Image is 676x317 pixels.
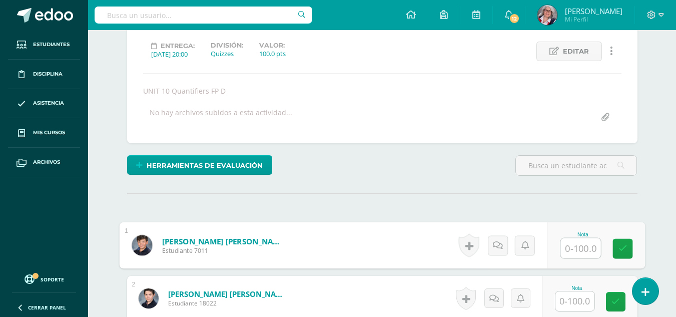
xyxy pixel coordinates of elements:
[33,129,65,137] span: Mis cursos
[147,156,263,175] span: Herramientas de evaluación
[259,42,286,49] label: Valor:
[33,70,63,78] span: Disciplina
[127,155,272,175] a: Herramientas de evaluación
[211,42,243,49] label: División:
[555,291,594,311] input: 0-100.0
[168,299,288,307] span: Estudiante 18022
[259,49,286,58] div: 100.0 pts
[516,156,636,175] input: Busca un estudiante aquí...
[565,6,622,16] span: [PERSON_NAME]
[139,86,625,96] div: UNIT 10 Quantifiers FP D
[565,15,622,24] span: Mi Perfil
[150,108,292,127] div: No hay archivos subidos a esta actividad...
[139,288,159,308] img: 304d5b1c67bd608131a7673bfd7614bc.png
[33,158,60,166] span: Archivos
[12,272,76,285] a: Soporte
[33,41,70,49] span: Estudiantes
[33,99,64,107] span: Asistencia
[555,285,599,291] div: Nota
[132,235,152,255] img: 9e7d15a7df74504af05695bdc0a4daf2.png
[509,13,520,24] span: 12
[560,232,605,237] div: Nota
[8,30,80,60] a: Estudiantes
[162,236,285,246] a: [PERSON_NAME] [PERSON_NAME]
[563,42,589,61] span: Editar
[8,60,80,89] a: Disciplina
[537,5,557,25] img: d15f609fbe877e890c67bc9977e491b7.png
[95,7,312,24] input: Busca un usuario...
[41,276,64,283] span: Soporte
[28,304,66,311] span: Cerrar panel
[151,50,195,59] div: [DATE] 20:00
[560,238,600,258] input: 0-100.0
[8,89,80,119] a: Asistencia
[8,148,80,177] a: Archivos
[211,49,243,58] div: Quizzes
[8,118,80,148] a: Mis cursos
[162,246,285,255] span: Estudiante 7011
[161,42,195,50] span: Entrega:
[168,289,288,299] a: [PERSON_NAME] [PERSON_NAME]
